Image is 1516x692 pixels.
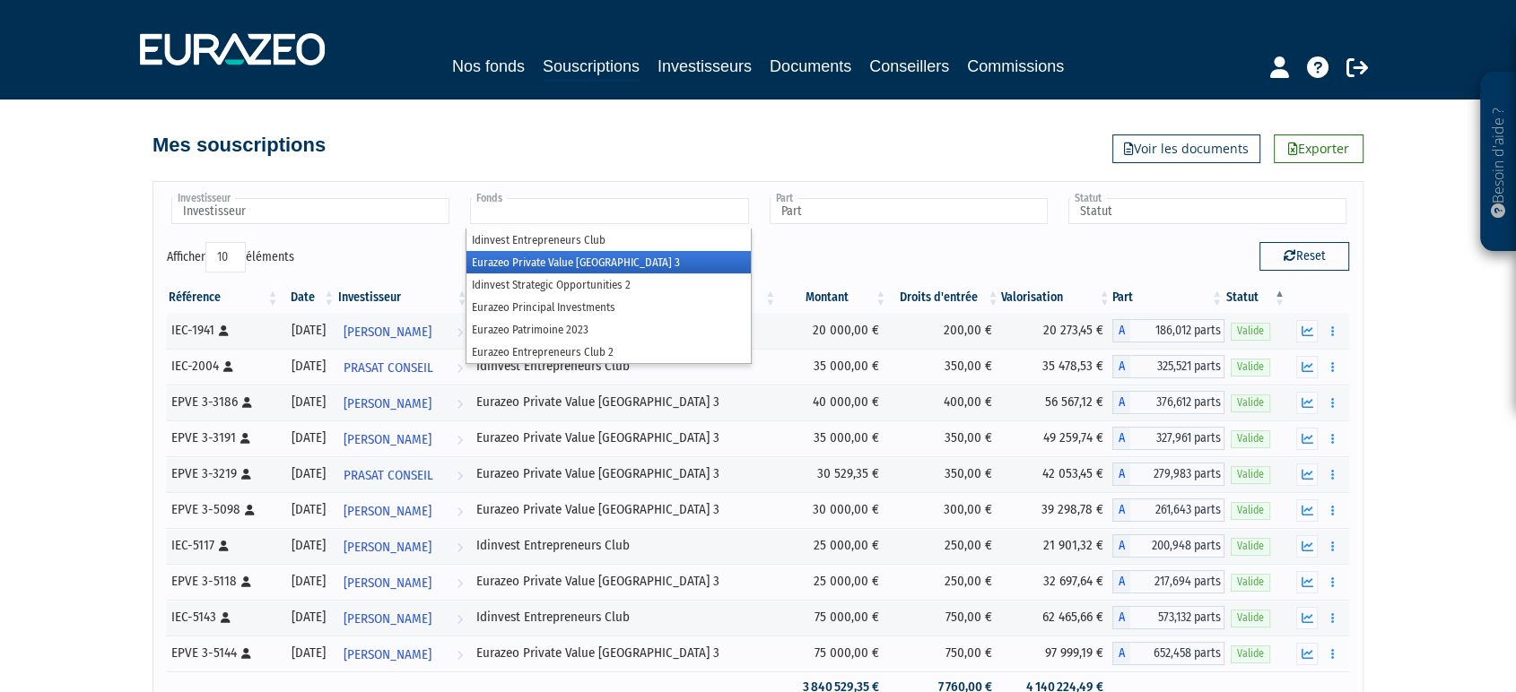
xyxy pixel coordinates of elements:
p: Besoin d'aide ? [1488,82,1509,243]
a: Investisseurs [658,54,752,79]
th: Statut : activer pour trier la colonne par ordre d&eacute;croissant [1224,282,1287,313]
span: Valide [1231,430,1270,447]
td: 350,00 € [888,349,1000,385]
span: Valide [1231,645,1270,662]
span: [PERSON_NAME] [344,387,431,420]
span: A [1112,355,1130,378]
div: [DATE] [287,321,331,340]
span: [PERSON_NAME] [344,531,431,564]
span: [PERSON_NAME] [344,602,431,636]
span: A [1112,498,1130,522]
td: 21 901,32 € [1000,528,1111,564]
span: Valide [1231,502,1270,519]
a: [PERSON_NAME] [336,420,469,456]
a: Nos fonds [452,54,525,79]
i: Voir l'investisseur [457,459,463,492]
i: [Français] Personne physique [219,541,229,551]
div: [DATE] [287,500,331,519]
i: [Français] Personne physique [241,576,251,587]
div: A - Idinvest Entrepreneurs Club [1112,355,1224,378]
i: Voir l'investisseur [457,387,463,420]
i: Voir l'investisseur [457,423,463,456]
td: 250,00 € [888,564,1000,600]
span: 217,694 parts [1130,570,1224,593]
span: [PERSON_NAME] [344,495,431,528]
td: 350,00 € [888,420,1000,456]
li: Eurazeo Patrimoine 2023 [466,318,750,341]
div: A - Idinvest Entrepreneurs Club [1112,319,1224,342]
td: 350,00 € [888,456,1000,492]
i: [Français] Personne physique [219,325,229,336]
td: 400,00 € [888,385,1000,420]
span: 200,948 parts [1130,534,1224,558]
span: [PERSON_NAME] [344,638,431,671]
i: Voir l'investisseur [457,602,463,636]
div: Idinvest Entrepreneurs Club [476,536,772,555]
td: 75 000,00 € [778,636,888,671]
td: 30 000,00 € [778,492,888,528]
div: Idinvest Entrepreneurs Club [476,357,772,376]
a: [PERSON_NAME] [336,564,469,600]
i: [Français] Personne physique [241,648,251,659]
a: PRASAT CONSEIL [336,349,469,385]
img: 1732889491-logotype_eurazeo_blanc_rvb.png [140,33,325,65]
div: IEC-1941 [171,321,274,340]
span: 325,521 parts [1130,355,1224,378]
i: Voir l'investisseur [457,316,463,349]
span: A [1112,642,1130,665]
a: Documents [770,54,851,79]
div: IEC-5117 [171,536,274,555]
a: Souscriptions [543,54,640,82]
span: Valide [1231,538,1270,555]
a: [PERSON_NAME] [336,492,469,528]
div: [DATE] [287,644,331,662]
th: Investisseur: activer pour trier la colonne par ordre croissant [336,282,469,313]
i: Voir l'investisseur [457,351,463,385]
button: Reset [1259,242,1349,271]
i: Voir l'investisseur [457,638,463,671]
a: [PERSON_NAME] [336,636,469,671]
i: [Français] Personne physique [241,469,251,480]
div: [DATE] [287,536,331,555]
span: A [1112,463,1130,486]
a: [PERSON_NAME] [336,528,469,564]
div: IEC-2004 [171,357,274,376]
td: 300,00 € [888,492,1000,528]
i: [Français] Personne physique [223,361,233,372]
span: 186,012 parts [1130,319,1224,342]
span: PRASAT CONSEIL [344,459,433,492]
li: Idinvest Entrepreneurs Club [466,229,750,251]
th: Date: activer pour trier la colonne par ordre croissant [281,282,337,313]
a: [PERSON_NAME] [336,313,469,349]
td: 20 273,45 € [1000,313,1111,349]
a: Voir les documents [1112,134,1260,163]
a: Exporter [1274,134,1364,163]
div: Eurazeo Private Value [GEOGRAPHIC_DATA] 3 [476,572,772,591]
i: Voir l'investisseur [457,531,463,564]
td: 35 000,00 € [778,349,888,385]
td: 25 000,00 € [778,564,888,600]
a: [PERSON_NAME] [336,600,469,636]
span: PRASAT CONSEIL [344,351,433,385]
th: Référence : activer pour trier la colonne par ordre croissant [167,282,281,313]
div: EPVE 3-3191 [171,428,274,447]
li: Eurazeo Private Value [GEOGRAPHIC_DATA] 3 [466,251,750,273]
td: 20 000,00 € [778,313,888,349]
span: A [1112,606,1130,629]
a: Commissions [967,54,1064,79]
div: Eurazeo Private Value [GEOGRAPHIC_DATA] 3 [476,428,772,447]
th: Montant: activer pour trier la colonne par ordre croissant [778,282,888,313]
div: [DATE] [287,393,331,411]
span: [PERSON_NAME] [344,567,431,600]
span: Valide [1231,394,1270,411]
span: A [1112,391,1130,414]
a: PRASAT CONSEIL [336,456,469,492]
div: IEC-5143 [171,608,274,627]
td: 42 053,45 € [1000,456,1111,492]
span: 261,643 parts [1130,498,1224,522]
a: Conseillers [869,54,949,79]
span: A [1112,534,1130,558]
td: 30 529,35 € [778,456,888,492]
td: 750,00 € [888,600,1000,636]
div: [DATE] [287,464,331,483]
